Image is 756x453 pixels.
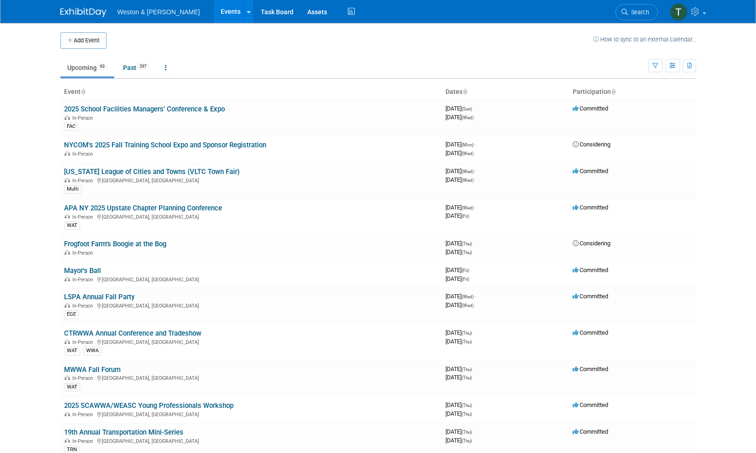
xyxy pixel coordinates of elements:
a: NYCOM's 2025 Fall Training School Expo and Sponsor Registration [64,141,266,149]
span: - [470,267,472,273]
a: Past297 [116,59,156,76]
div: FAC [64,122,78,131]
span: [DATE] [445,410,472,417]
span: (Thu) [462,412,472,417]
span: [DATE] [445,267,472,273]
span: Committed [573,267,608,273]
span: In-Person [72,277,96,283]
span: Committed [573,293,608,300]
span: [DATE] [445,401,475,408]
span: (Thu) [462,430,472,435]
span: Committed [573,329,608,336]
div: [GEOGRAPHIC_DATA], [GEOGRAPHIC_DATA] [64,213,438,220]
span: In-Person [72,303,96,309]
img: In-Person Event [64,375,70,380]
a: MWWA Fall Forum [64,366,121,374]
span: Considering [573,141,610,148]
a: CTRWWA Annual Conference and Tradeshow [64,329,201,337]
span: [DATE] [445,338,472,345]
div: [GEOGRAPHIC_DATA], [GEOGRAPHIC_DATA] [64,302,438,309]
span: - [473,428,475,435]
span: (Thu) [462,241,472,246]
span: [DATE] [445,240,475,247]
a: Sort by Start Date [463,88,467,95]
span: (Wed) [462,205,474,210]
span: [DATE] [445,374,472,381]
span: (Thu) [462,375,472,380]
span: [DATE] [445,437,472,444]
span: [DATE] [445,428,475,435]
span: 297 [137,63,149,70]
a: Search [615,4,658,20]
span: - [475,168,476,174]
span: In-Person [72,178,96,184]
span: [DATE] [445,366,475,372]
span: (Wed) [462,169,474,174]
span: - [473,366,475,372]
span: Considering [573,240,610,247]
div: [GEOGRAPHIC_DATA], [GEOGRAPHIC_DATA] [64,275,438,283]
span: (Wed) [462,303,474,308]
a: Frogfoot Farm's Boogie at the Bog [64,240,166,248]
button: Add Event [60,32,106,49]
img: In-Person Event [64,214,70,219]
span: - [473,401,475,408]
img: Theresa Neri-Miller [670,3,687,21]
img: In-Person Event [64,438,70,443]
span: (Wed) [462,151,474,156]
img: In-Person Event [64,250,70,255]
th: Dates [442,84,569,100]
span: (Thu) [462,367,472,372]
span: [DATE] [445,275,469,282]
span: - [475,204,476,211]
span: In-Person [72,339,96,345]
img: In-Person Event [64,412,70,416]
a: Upcoming63 [60,59,114,76]
div: [GEOGRAPHIC_DATA], [GEOGRAPHIC_DATA] [64,437,438,444]
span: [DATE] [445,114,474,121]
a: 2025 School Facilities Managers’ Conference & Expo [64,105,225,113]
span: [DATE] [445,329,475,336]
span: In-Person [72,151,96,157]
span: [DATE] [445,204,476,211]
span: (Thu) [462,403,472,408]
img: In-Person Event [64,339,70,344]
th: Participation [569,84,696,100]
span: Committed [573,366,608,372]
span: (Fri) [462,277,469,282]
span: - [473,240,475,247]
span: [DATE] [445,212,469,219]
span: (Thu) [462,438,472,443]
span: [DATE] [445,249,472,256]
span: In-Person [72,214,96,220]
span: (Wed) [462,294,474,299]
img: In-Person Event [64,178,70,182]
a: Sort by Participation Type [611,88,615,95]
div: WAT [64,383,80,391]
span: (Thu) [462,331,472,336]
span: Search [628,9,649,16]
img: In-Person Event [64,277,70,281]
a: Sort by Event Name [81,88,85,95]
span: (Wed) [462,115,474,120]
img: In-Person Event [64,151,70,156]
span: [DATE] [445,105,475,112]
span: In-Person [72,115,96,121]
a: APA NY 2025 Upstate Chapter Planning Conference [64,204,222,212]
span: (Fri) [462,268,469,273]
span: - [473,329,475,336]
span: [DATE] [445,168,476,174]
a: LSPA Annual Fall Party [64,293,135,301]
img: In-Person Event [64,303,70,308]
div: WAT [64,221,80,230]
div: EGE [64,310,79,319]
span: In-Person [72,250,96,256]
th: Event [60,84,442,100]
div: WAT [64,347,80,355]
span: In-Person [72,412,96,418]
span: Committed [573,105,608,112]
span: (Wed) [462,178,474,183]
a: 2025 SCAWWA/WEASC Young Professionals Workshop [64,401,234,410]
a: [US_STATE] League of Cities and Towns (VLTC Town Fair) [64,168,240,176]
span: Committed [573,401,608,408]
